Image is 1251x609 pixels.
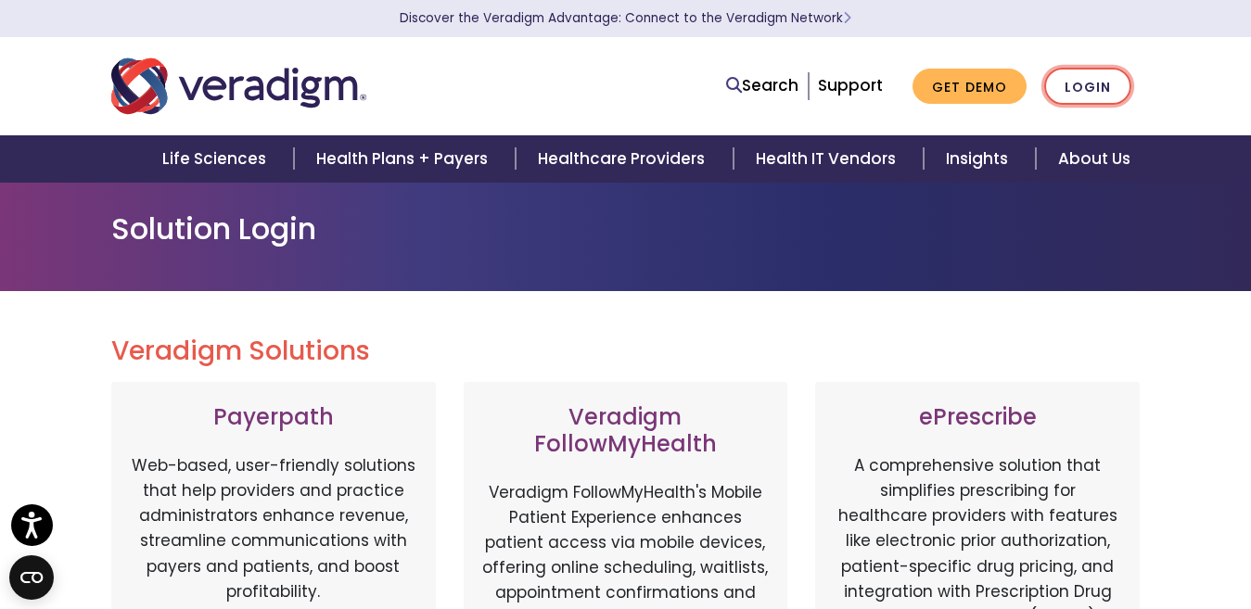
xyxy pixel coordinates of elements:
a: Healthcare Providers [516,135,733,183]
img: Veradigm logo [111,56,366,117]
a: Login [1044,68,1131,106]
a: Search [726,73,798,98]
a: Support [818,74,883,96]
a: Insights [924,135,1036,183]
h3: Payerpath [130,404,417,431]
a: Life Sciences [140,135,294,183]
a: Discover the Veradigm Advantage: Connect to the Veradigm NetworkLearn More [400,9,851,27]
a: Health IT Vendors [734,135,924,183]
h3: ePrescribe [834,404,1121,431]
h2: Veradigm Solutions [111,336,1141,367]
h3: Veradigm FollowMyHealth [482,404,770,458]
span: Learn More [843,9,851,27]
a: Health Plans + Payers [294,135,516,183]
a: Get Demo [913,69,1027,105]
button: Open CMP widget [9,555,54,600]
h1: Solution Login [111,211,1141,247]
a: About Us [1036,135,1153,183]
